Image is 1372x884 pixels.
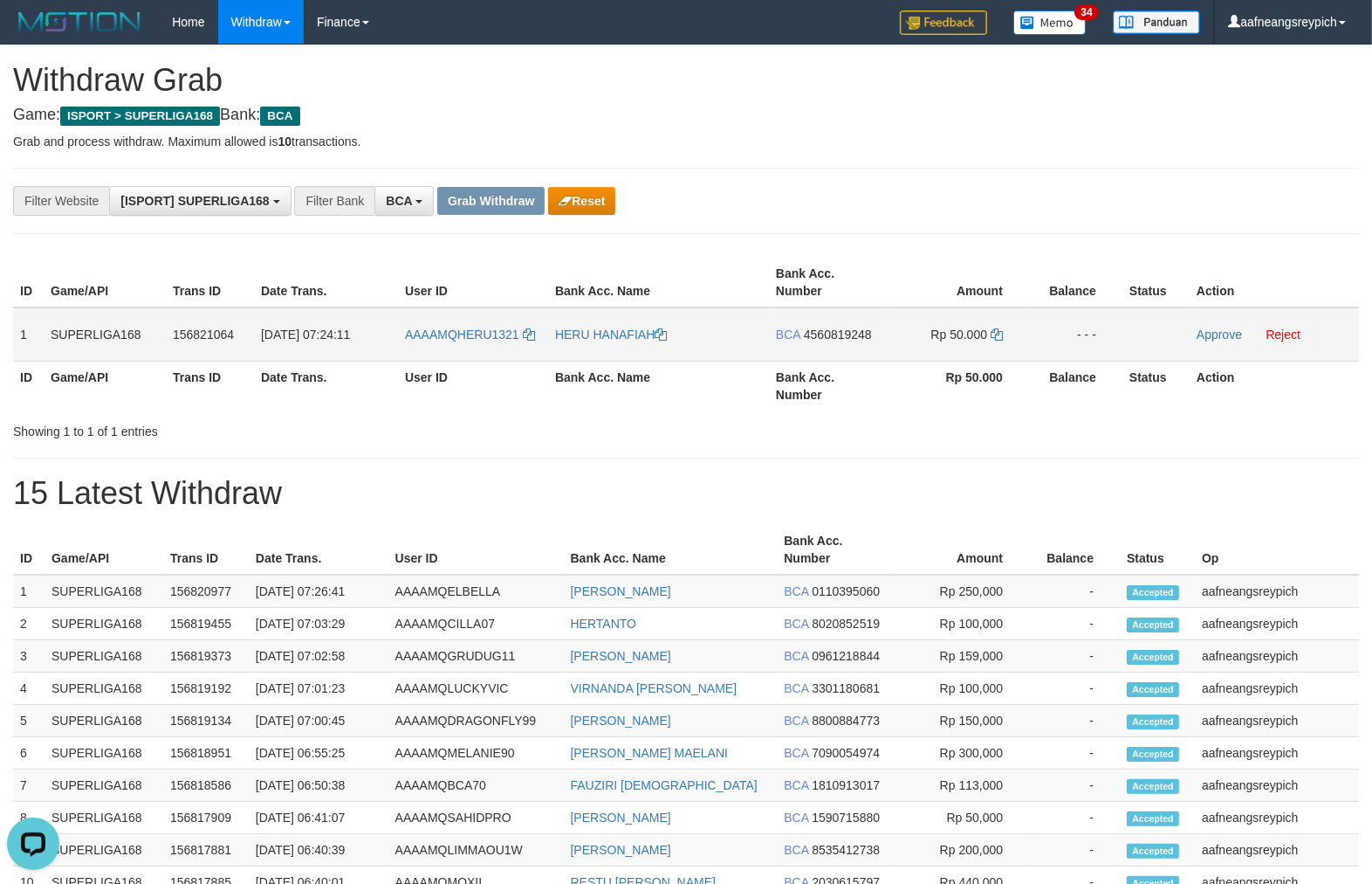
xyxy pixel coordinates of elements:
td: SUPERLIGA168 [45,737,163,770]
td: [DATE] 06:55:25 [249,737,388,770]
th: Action [1190,361,1359,411]
span: Copy 4560819248 to clipboard [804,328,872,342]
td: SUPERLIGA168 [45,673,163,705]
td: 2 [13,608,45,640]
td: [DATE] 07:01:23 [249,673,388,705]
td: AAAAMQGRUDUG11 [388,640,564,673]
td: AAAAMQLUCKYVIC [388,673,564,705]
td: SUPERLIGA168 [45,802,163,834]
th: Game/API [44,258,166,307]
td: aafneangsreypich [1195,737,1359,770]
span: Accepted [1127,682,1179,697]
span: Accepted [1127,585,1179,600]
td: SUPERLIGA168 [45,640,163,673]
a: Reject [1266,328,1300,342]
th: Amount [892,525,1029,575]
th: Balance [1029,525,1120,575]
td: - [1029,575,1120,608]
a: HERU HANAFIAH [555,328,667,342]
span: [ISPORT] SUPERLIGA168 [120,194,269,208]
div: Filter Bank [294,186,374,216]
td: Rp 50,000 [892,802,1029,834]
th: Trans ID [166,361,254,411]
th: Status [1122,258,1190,307]
td: - [1029,737,1120,770]
span: BCA [784,843,808,857]
td: SUPERLIGA168 [45,770,163,802]
span: Copy 7090054974 to clipboard [812,746,880,760]
th: Bank Acc. Number [769,361,888,411]
span: Accepted [1127,811,1179,826]
td: SUPERLIGA168 [45,575,163,608]
span: Accepted [1127,618,1179,632]
span: Accepted [1127,779,1179,794]
span: Rp 50.000 [931,328,988,342]
span: AAAAMQHERU1321 [405,328,519,342]
td: - [1029,705,1120,737]
a: HERTANTO [571,617,636,631]
th: User ID [398,258,548,307]
td: 156818586 [163,770,249,802]
td: [DATE] 07:03:29 [249,608,388,640]
span: 34 [1074,4,1098,20]
th: Bank Acc. Name [564,525,778,575]
td: SUPERLIGA168 [45,608,163,640]
td: Rp 200,000 [892,834,1029,867]
td: aafneangsreypich [1195,770,1359,802]
td: - [1029,640,1120,673]
span: 156821064 [173,328,234,342]
span: BCA [784,649,808,663]
h1: Withdraw Grab [13,63,1359,98]
a: [PERSON_NAME] [571,584,671,598]
th: Bank Acc. Name [548,258,769,307]
strong: 10 [278,135,292,148]
th: Trans ID [166,258,254,307]
td: aafneangsreypich [1195,608,1359,640]
img: panduan.png [1113,10,1200,34]
span: BCA [784,778,808,792]
td: 4 [13,673,45,705]
td: Rp 159,000 [892,640,1029,673]
td: 3 [13,640,45,673]
td: AAAAMQCILLA07 [388,608,564,640]
th: Status [1120,525,1195,575]
a: Approve [1197,328,1242,342]
td: - [1029,608,1120,640]
button: Reset [548,187,615,215]
td: 8 [13,802,45,834]
img: Button%20Memo.svg [1013,10,1087,35]
td: 156817909 [163,802,249,834]
td: 156819134 [163,705,249,737]
td: AAAAMQSAHIDPRO [388,802,564,834]
td: AAAAMQDRAGONFLY99 [388,705,564,737]
td: SUPERLIGA168 [44,307,166,362]
th: Date Trans. [254,258,398,307]
a: [PERSON_NAME] [571,714,671,728]
span: ISPORT > SUPERLIGA168 [60,107,220,126]
td: Rp 113,000 [892,770,1029,802]
th: User ID [398,361,548,411]
button: BCA [374,186,434,216]
td: 156819192 [163,673,249,705]
td: 156818951 [163,737,249,770]
td: 5 [13,705,45,737]
th: User ID [388,525,564,575]
th: Bank Acc. Name [548,361,769,411]
a: [PERSON_NAME] [571,649,671,663]
span: Copy 8535412738 to clipboard [812,843,880,857]
th: Bank Acc. Number [777,525,892,575]
td: [DATE] 07:02:58 [249,640,388,673]
img: MOTION_logo.png [13,9,146,35]
td: - [1029,834,1120,867]
span: Copy 8800884773 to clipboard [812,714,880,728]
td: aafneangsreypich [1195,575,1359,608]
button: Grab Withdraw [437,187,545,215]
td: Rp 100,000 [892,673,1029,705]
td: 1 [13,307,44,362]
td: - [1029,770,1120,802]
div: Showing 1 to 1 of 1 entries [13,416,559,440]
td: [DATE] 06:41:07 [249,802,388,834]
a: AAAAMQHERU1321 [405,328,535,342]
th: Date Trans. [254,361,398,411]
img: Feedback.jpg [900,10,987,35]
